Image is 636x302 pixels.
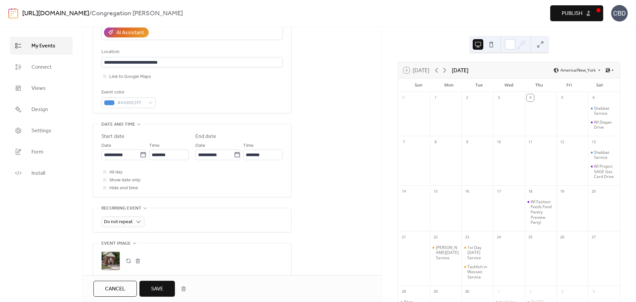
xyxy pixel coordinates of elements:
span: Show date only [109,176,140,184]
button: Publish [550,5,603,21]
div: 20 [590,188,597,195]
div: Erev Rosh Hashanah Service [430,245,462,261]
b: / [89,7,91,20]
div: Sun [403,79,434,92]
div: 18 [527,188,534,195]
div: WI Diaper Drive [594,120,617,130]
div: 14 [400,188,407,195]
span: America/New_York [560,68,596,72]
div: WI Project SAGE Gas Card Drive [594,164,617,179]
div: 31 [400,94,407,101]
div: 27 [590,233,597,241]
span: Publish [562,10,582,18]
span: Do not repeat [104,217,132,226]
div: 13 [590,138,597,146]
b: Congregation [PERSON_NAME] [91,7,183,20]
span: Recurring event [101,205,141,212]
button: Cancel [93,281,137,297]
a: Views [10,79,73,97]
div: 2 [463,94,471,101]
div: Tashlich in Wassaic Service [467,264,491,280]
span: Install [31,169,45,177]
span: Hide end time [109,184,138,192]
span: Settings [31,127,51,135]
div: 15 [432,188,439,195]
span: Date [195,142,205,150]
div: 11 [527,138,534,146]
span: Time [149,142,160,150]
span: All day [109,168,123,176]
span: Cancel [105,285,125,293]
span: Event image [101,240,131,248]
span: Link to Google Maps [109,73,151,81]
div: Start date [101,133,125,141]
button: Save [139,281,175,297]
div: 23 [463,233,471,241]
span: #4A90E2FF [117,99,145,107]
div: End date [195,133,216,141]
div: 29 [432,288,439,295]
div: 4 [527,94,534,101]
div: Wed [494,79,524,92]
div: 21 [400,233,407,241]
div: Shabbat Service [588,106,620,116]
a: Form [10,143,73,161]
div: Shabbat Service [594,106,617,116]
div: [DATE] [452,66,468,74]
div: Sat [584,79,614,92]
button: AI Assistant [104,28,149,37]
div: 5 [558,94,566,101]
img: logo [8,8,18,19]
span: My Events [31,42,55,50]
div: Location [101,48,282,56]
div: 25 [527,233,534,241]
div: 24 [495,233,503,241]
div: 28 [400,288,407,295]
span: Connect [31,63,52,71]
a: Settings [10,122,73,140]
div: 12 [558,138,566,146]
div: WI Fashion Feeds Food Pantry Preview Party! [531,199,554,225]
div: 1 [495,288,503,295]
div: Fri [554,79,584,92]
div: Thu [524,79,554,92]
div: Tue [464,79,494,92]
div: 10 [495,138,503,146]
a: Connect [10,58,73,76]
div: ; [101,252,120,270]
div: 9 [463,138,471,146]
span: Time [243,142,254,150]
div: WI Project SAGE Gas Card Drive [588,164,620,179]
div: WI Fashion Feeds Food Pantry Preview Party! [525,199,556,225]
div: Mon [434,79,464,92]
a: My Events [10,37,73,55]
div: 26 [558,233,566,241]
a: Install [10,164,73,182]
span: Form [31,148,43,156]
div: 19 [558,188,566,195]
div: 2 [527,288,534,295]
span: Views [31,85,46,92]
div: 3 [558,288,566,295]
div: AI Assistant [116,29,144,37]
div: [PERSON_NAME][DATE] Service [436,245,459,261]
div: Shabbat Service [588,150,620,160]
div: 1 [432,94,439,101]
div: 1st Day [DATE] Service [467,245,491,261]
span: Design [31,106,48,114]
div: 30 [463,288,471,295]
div: Shabbat Service [594,150,617,160]
a: Design [10,100,73,118]
div: Tashlich in Wassaic Service [461,264,493,280]
div: 7 [400,138,407,146]
div: 16 [463,188,471,195]
div: CBD [611,5,628,22]
span: Date and time [101,121,135,129]
div: Event color [101,89,154,96]
span: Save [151,285,163,293]
div: 17 [495,188,503,195]
div: 6 [590,94,597,101]
span: Date [101,142,111,150]
div: 1st Day Rosh Hashanah Service [461,245,493,261]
